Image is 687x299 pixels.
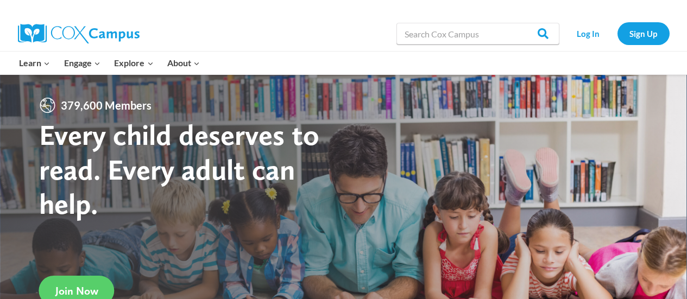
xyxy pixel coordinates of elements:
[396,23,559,44] input: Search Cox Campus
[18,24,140,43] img: Cox Campus
[167,56,200,70] span: About
[114,56,153,70] span: Explore
[565,22,612,44] a: Log In
[55,284,98,297] span: Join Now
[39,117,319,221] strong: Every child deserves to read. Every adult can help.
[19,56,50,70] span: Learn
[617,22,670,44] a: Sign Up
[64,56,100,70] span: Engage
[56,97,156,114] span: 379,600 Members
[12,52,207,74] nav: Primary Navigation
[565,22,670,44] nav: Secondary Navigation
